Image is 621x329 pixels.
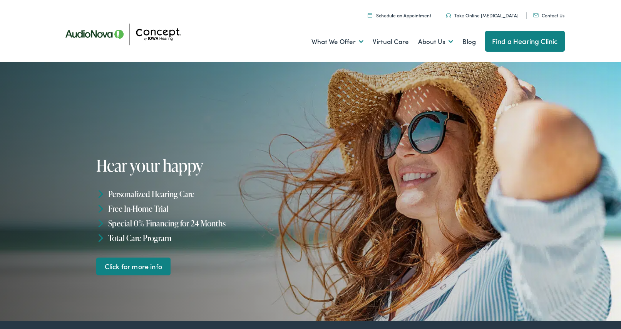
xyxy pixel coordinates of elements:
[368,13,372,18] img: A calendar icon to schedule an appointment at Concept by Iowa Hearing.
[373,27,409,56] a: Virtual Care
[311,27,363,56] a: What We Offer
[533,12,564,19] a: Contact Us
[446,13,451,18] img: utility icon
[96,230,314,245] li: Total Care Program
[96,157,314,174] h1: Hear your happy
[96,187,314,201] li: Personalized Hearing Care
[418,27,453,56] a: About Us
[96,201,314,216] li: Free In-Home Trial
[96,216,314,231] li: Special 0% Financing for 24 Months
[462,27,476,56] a: Blog
[368,12,431,19] a: Schedule an Appointment
[533,13,539,17] img: utility icon
[96,257,171,275] a: Click for more info
[485,31,565,52] a: Find a Hearing Clinic
[446,12,519,19] a: Take Online [MEDICAL_DATA]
